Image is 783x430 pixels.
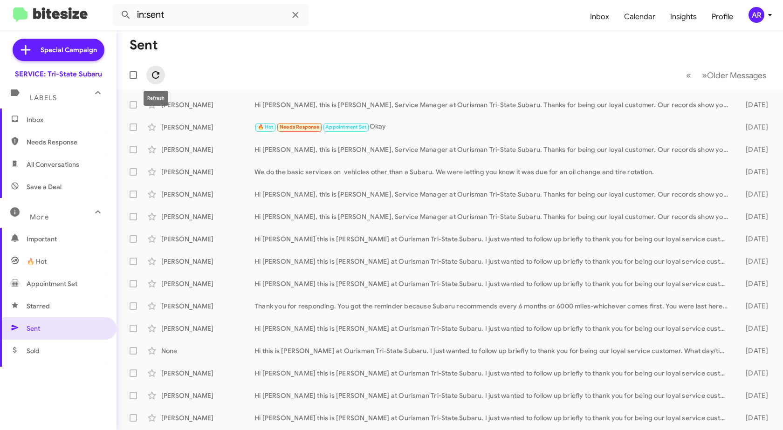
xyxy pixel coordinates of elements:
[749,7,764,23] div: AR
[27,279,77,288] span: Appointment Set
[733,100,776,109] div: [DATE]
[254,100,733,109] div: Hi [PERSON_NAME], this is [PERSON_NAME], Service Manager at Ourisman Tri-State Subaru. Thanks for...
[325,124,366,130] span: Appointment Set
[30,94,57,102] span: Labels
[161,167,254,177] div: [PERSON_NAME]
[161,234,254,244] div: [PERSON_NAME]
[161,100,254,109] div: [PERSON_NAME]
[707,70,766,81] span: Older Messages
[27,115,106,124] span: Inbox
[254,145,733,154] div: Hi [PERSON_NAME], this is [PERSON_NAME], Service Manager at Ourisman Tri-State Subaru. Thanks for...
[741,7,773,23] button: AR
[27,182,62,191] span: Save a Deal
[254,391,733,400] div: Hi [PERSON_NAME] this is [PERSON_NAME] at Ourisman Tri-State Subaru. I just wanted to follow up b...
[15,69,102,79] div: SERVICE: Tri-State Subaru
[161,257,254,266] div: [PERSON_NAME]
[733,346,776,355] div: [DATE]
[254,279,733,288] div: Hi [PERSON_NAME] this is [PERSON_NAME] at Ourisman Tri-State Subaru. I just wanted to follow up b...
[680,66,697,85] button: Previous
[113,4,309,26] input: Search
[663,3,704,30] a: Insights
[254,190,733,199] div: Hi [PERSON_NAME], this is [PERSON_NAME], Service Manager at Ourisman Tri-State Subaru. Thanks for...
[27,234,106,244] span: Important
[27,257,47,266] span: 🔥 Hot
[254,301,733,311] div: Thank you for responding. You got the reminder because Subaru recommends every 6 months or 6000 m...
[733,324,776,333] div: [DATE]
[27,324,40,333] span: Sent
[733,212,776,221] div: [DATE]
[254,257,733,266] div: Hi [PERSON_NAME] this is [PERSON_NAME] at Ourisman Tri-State Subaru. I just wanted to follow up b...
[681,66,772,85] nav: Page navigation example
[733,190,776,199] div: [DATE]
[733,279,776,288] div: [DATE]
[617,3,663,30] a: Calendar
[733,369,776,378] div: [DATE]
[254,324,733,333] div: Hi [PERSON_NAME] this is [PERSON_NAME] at Ourisman Tri-State Subaru. I just wanted to follow up b...
[696,66,772,85] button: Next
[41,45,97,55] span: Special Campaign
[686,69,691,81] span: «
[27,137,106,147] span: Needs Response
[161,212,254,221] div: [PERSON_NAME]
[254,167,733,177] div: We do the basic services on vehicles other than a Subaru. We were letting you know it was due for...
[161,369,254,378] div: [PERSON_NAME]
[733,391,776,400] div: [DATE]
[161,413,254,423] div: [PERSON_NAME]
[254,346,733,355] div: Hi this is [PERSON_NAME] at Ourisman Tri-State Subaru. I just wanted to follow up briefly to than...
[144,91,168,106] div: Refresh
[733,301,776,311] div: [DATE]
[27,301,50,311] span: Starred
[254,234,733,244] div: Hi [PERSON_NAME] this is [PERSON_NAME] at Ourisman Tri-State Subaru. I just wanted to follow up b...
[733,257,776,266] div: [DATE]
[254,413,733,423] div: Hi [PERSON_NAME] this is [PERSON_NAME] at Ourisman Tri-State Subaru. I just wanted to follow up b...
[254,212,733,221] div: Hi [PERSON_NAME], this is [PERSON_NAME], Service Manager at Ourisman Tri-State Subaru. Thanks for...
[161,123,254,132] div: [PERSON_NAME]
[254,122,733,132] div: Okay
[161,391,254,400] div: [PERSON_NAME]
[733,145,776,154] div: [DATE]
[733,413,776,423] div: [DATE]
[161,324,254,333] div: [PERSON_NAME]
[733,234,776,244] div: [DATE]
[27,160,79,169] span: All Conversations
[161,301,254,311] div: [PERSON_NAME]
[702,69,707,81] span: »
[583,3,617,30] a: Inbox
[704,3,741,30] a: Profile
[13,39,104,61] a: Special Campaign
[161,279,254,288] div: [PERSON_NAME]
[733,123,776,132] div: [DATE]
[161,346,254,355] div: None
[27,346,40,355] span: Sold
[161,190,254,199] div: [PERSON_NAME]
[280,124,319,130] span: Needs Response
[254,369,733,378] div: Hi [PERSON_NAME] this is [PERSON_NAME] at Ourisman Tri-State Subaru. I just wanted to follow up b...
[30,213,49,221] span: More
[258,124,274,130] span: 🔥 Hot
[161,145,254,154] div: [PERSON_NAME]
[733,167,776,177] div: [DATE]
[130,38,158,53] h1: Sent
